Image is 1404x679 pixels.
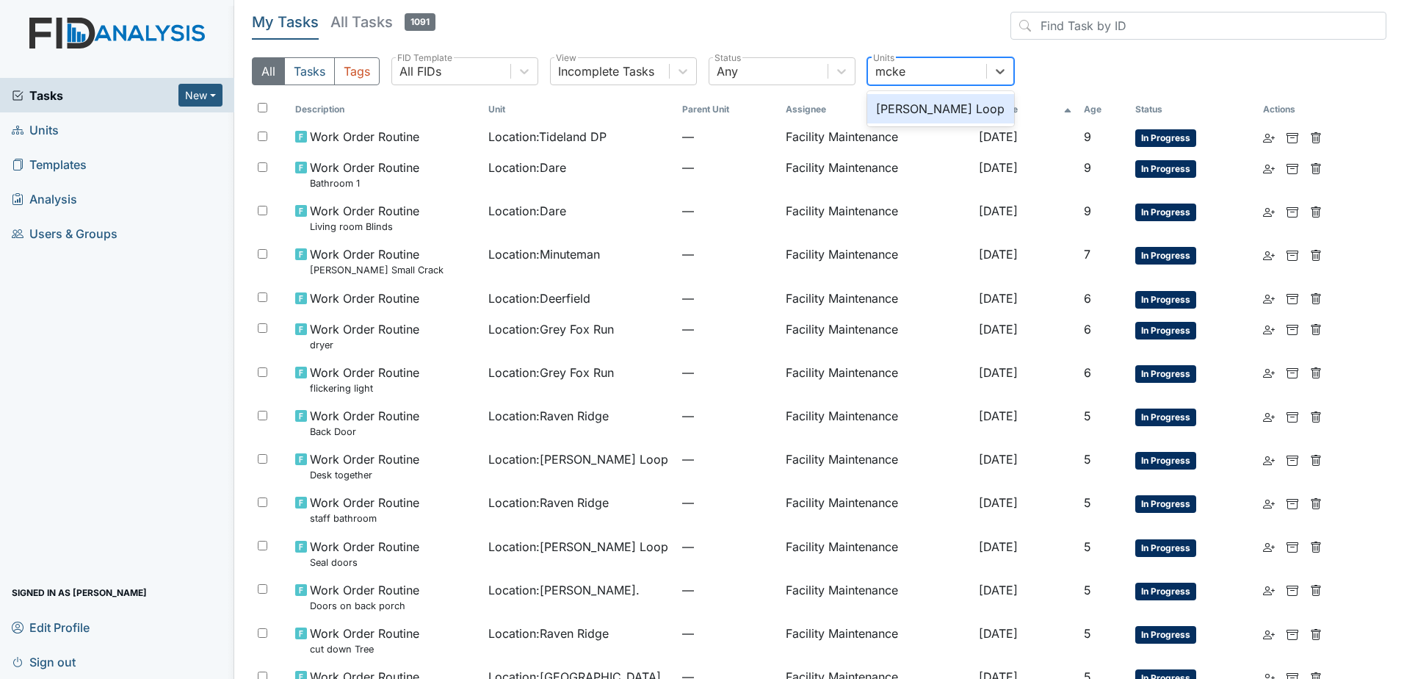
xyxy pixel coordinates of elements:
[310,202,419,234] span: Work Order Routine Living room Blinds
[682,407,774,425] span: —
[289,97,483,122] th: Toggle SortBy
[780,97,974,122] th: Assignee
[682,245,774,263] span: —
[780,196,974,240] td: Facility Maintenance
[310,338,419,352] small: dryer
[310,599,419,613] small: Doors on back porch
[1310,450,1322,468] a: Delete
[1135,626,1196,644] span: In Progress
[1135,495,1196,513] span: In Progress
[973,97,1077,122] th: Toggle SortBy
[1287,494,1298,511] a: Archive
[310,556,419,570] small: Seal doors
[252,12,319,32] h5: My Tasks
[1310,364,1322,381] a: Delete
[979,160,1018,175] span: [DATE]
[482,97,676,122] th: Toggle SortBy
[1084,539,1091,554] span: 5
[252,57,380,85] div: Type filter
[310,625,419,656] span: Work Order Routine cut down Tree
[1310,581,1322,599] a: Delete
[979,409,1018,423] span: [DATE]
[1135,247,1196,265] span: In Progress
[558,62,654,80] div: Incomplete Tasks
[682,128,774,145] span: —
[676,97,780,122] th: Toggle SortBy
[867,94,1014,123] div: [PERSON_NAME] Loop
[488,494,609,511] span: Location : Raven Ridge
[12,650,76,673] span: Sign out
[979,365,1018,380] span: [DATE]
[310,364,419,395] span: Work Order Routine flickering light
[682,581,774,599] span: —
[1084,452,1091,467] span: 5
[682,202,774,220] span: —
[399,62,441,80] div: All FIDs
[1287,538,1298,556] a: Archive
[1135,409,1196,426] span: In Progress
[310,407,419,439] span: Work Order Routine Back Door
[1310,290,1322,307] a: Delete
[717,62,738,80] div: Any
[979,495,1018,510] span: [DATE]
[310,176,419,190] small: Bathroom 1
[1310,320,1322,338] a: Delete
[488,450,668,468] span: Location : [PERSON_NAME] Loop
[1310,538,1322,556] a: Delete
[979,452,1018,467] span: [DATE]
[1287,245,1298,263] a: Archive
[1310,245,1322,263] a: Delete
[1257,97,1331,122] th: Actions
[780,315,974,358] td: Facility Maintenance
[12,187,77,210] span: Analysis
[488,625,609,642] span: Location : Raven Ridge
[1084,129,1091,144] span: 9
[780,445,974,488] td: Facility Maintenance
[979,626,1018,641] span: [DATE]
[12,87,178,104] span: Tasks
[1287,450,1298,468] a: Archive
[1135,160,1196,178] span: In Progress
[1084,583,1091,597] span: 5
[310,538,419,570] span: Work Order Routine Seal doors
[12,616,90,639] span: Edit Profile
[979,539,1018,554] span: [DATE]
[1084,409,1091,423] span: 5
[310,581,419,613] span: Work Order Routine Doors on back porch
[780,284,974,315] td: Facility Maintenance
[1287,625,1298,642] a: Archive
[1287,407,1298,425] a: Archive
[310,642,419,656] small: cut down Tree
[12,581,147,604] span: Signed in as [PERSON_NAME]
[1310,202,1322,220] a: Delete
[310,511,419,525] small: staff bathroom
[1084,160,1091,175] span: 9
[1129,97,1257,122] th: Toggle SortBy
[1287,128,1298,145] a: Archive
[12,118,59,141] span: Units
[310,494,419,525] span: Work Order Routine staff bathroom
[979,291,1018,306] span: [DATE]
[258,103,267,112] input: Toggle All Rows Selected
[682,625,774,642] span: —
[1084,291,1091,306] span: 6
[1010,12,1386,40] input: Find Task by ID
[682,494,774,511] span: —
[1287,581,1298,599] a: Archive
[12,222,117,245] span: Users & Groups
[682,320,774,338] span: —
[780,532,974,575] td: Facility Maintenance
[979,247,1018,262] span: [DATE]
[1135,129,1196,147] span: In Progress
[12,153,87,176] span: Templates
[310,450,419,482] span: Work Order Routine Desk together
[488,581,640,599] span: Location : [PERSON_NAME].
[488,290,590,307] span: Location : Deerfield
[682,290,774,307] span: —
[1310,494,1322,511] a: Delete
[1287,320,1298,338] a: Archive
[1135,539,1196,557] span: In Progress
[780,358,974,401] td: Facility Maintenance
[488,245,600,263] span: Location : Minuteman
[1078,97,1129,122] th: Toggle SortBy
